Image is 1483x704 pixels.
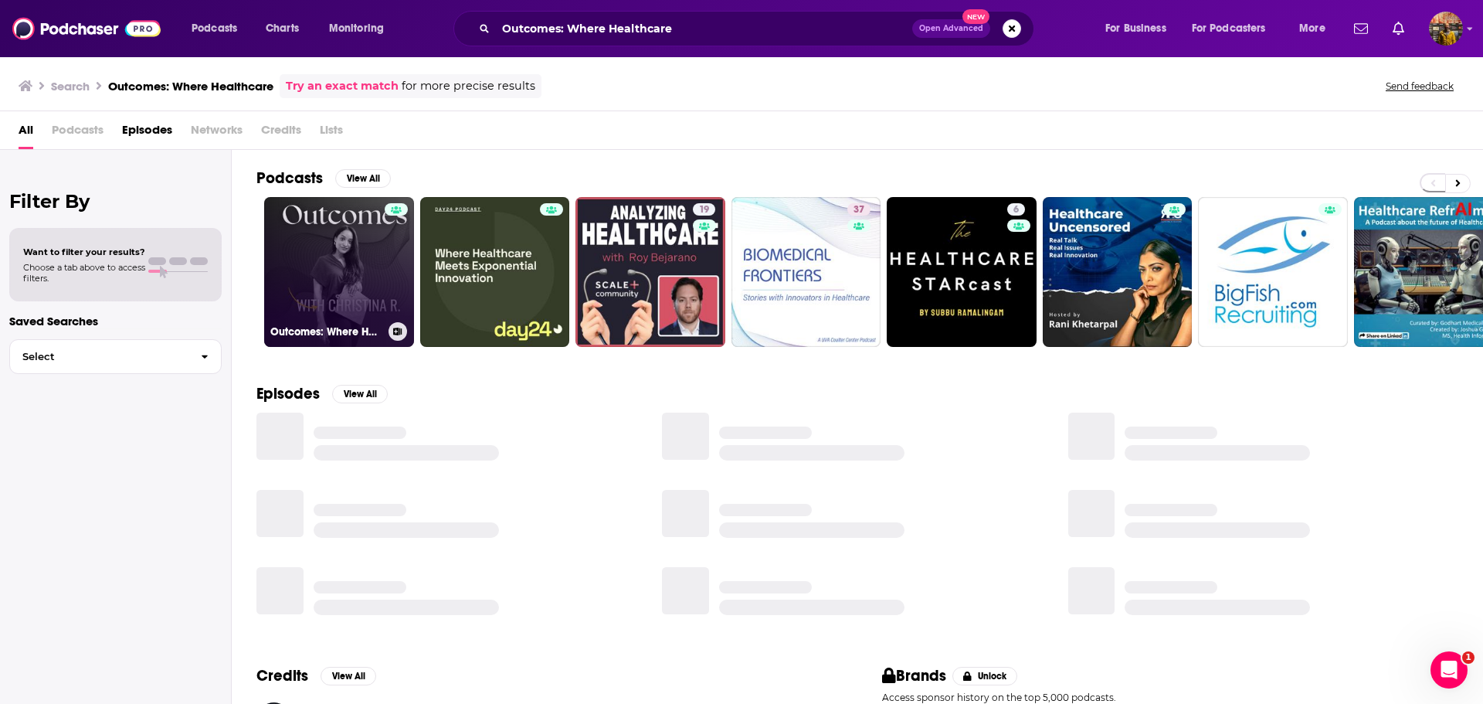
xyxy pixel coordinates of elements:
[23,247,145,257] span: Want to filter your results?
[19,117,33,149] a: All
[9,314,222,328] p: Saved Searches
[108,79,273,94] h3: Outcomes: Where Healthcare
[496,16,912,41] input: Search podcasts, credits, & more...
[256,666,308,685] h2: Credits
[52,117,104,149] span: Podcasts
[270,325,382,338] h3: Outcomes: Where Healthcare Strategy Meets Social Impact
[1462,651,1475,664] span: 1
[256,168,323,188] h2: Podcasts
[919,25,983,32] span: Open Advanced
[329,18,384,39] span: Monitoring
[12,14,161,43] img: Podchaser - Follow, Share and Rate Podcasts
[318,16,404,41] button: open menu
[402,77,535,95] span: for more precise results
[191,117,243,149] span: Networks
[1430,651,1468,689] iframe: Intercom live chat
[23,262,145,284] span: Choose a tab above to access filters.
[256,16,308,41] a: Charts
[9,339,222,374] button: Select
[181,16,257,41] button: open menu
[51,79,90,94] h3: Search
[256,384,388,403] a: EpisodesView All
[693,203,715,216] a: 19
[122,117,172,149] a: Episodes
[699,202,709,218] span: 19
[847,203,870,216] a: 37
[1381,80,1458,93] button: Send feedback
[468,11,1049,46] div: Search podcasts, credits, & more...
[256,168,391,188] a: PodcastsView All
[1094,16,1186,41] button: open menu
[332,385,388,403] button: View All
[286,77,399,95] a: Try an exact match
[1429,12,1463,46] img: User Profile
[1299,18,1325,39] span: More
[1348,15,1374,42] a: Show notifications dropdown
[882,692,1458,703] p: Access sponsor history on the top 5,000 podcasts.
[256,666,376,685] a: CreditsView All
[1105,18,1166,39] span: For Business
[962,9,990,24] span: New
[264,197,414,347] a: Outcomes: Where Healthcare Strategy Meets Social Impact
[882,666,946,685] h2: Brands
[853,202,864,218] span: 37
[10,352,188,362] span: Select
[320,117,343,149] span: Lists
[731,197,881,347] a: 37
[256,384,320,403] h2: Episodes
[1429,12,1463,46] button: Show profile menu
[575,197,725,347] a: 19
[9,190,222,213] h2: Filter By
[887,197,1037,347] a: 6
[192,18,237,39] span: Podcasts
[1288,16,1345,41] button: open menu
[1013,202,1019,218] span: 6
[1429,12,1463,46] span: Logged in as hratnayake
[321,667,376,685] button: View All
[1386,15,1410,42] a: Show notifications dropdown
[335,169,391,188] button: View All
[912,19,990,38] button: Open AdvancedNew
[1192,18,1266,39] span: For Podcasters
[952,667,1018,685] button: Unlock
[1182,16,1288,41] button: open menu
[261,117,301,149] span: Credits
[1007,203,1025,216] a: 6
[266,18,299,39] span: Charts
